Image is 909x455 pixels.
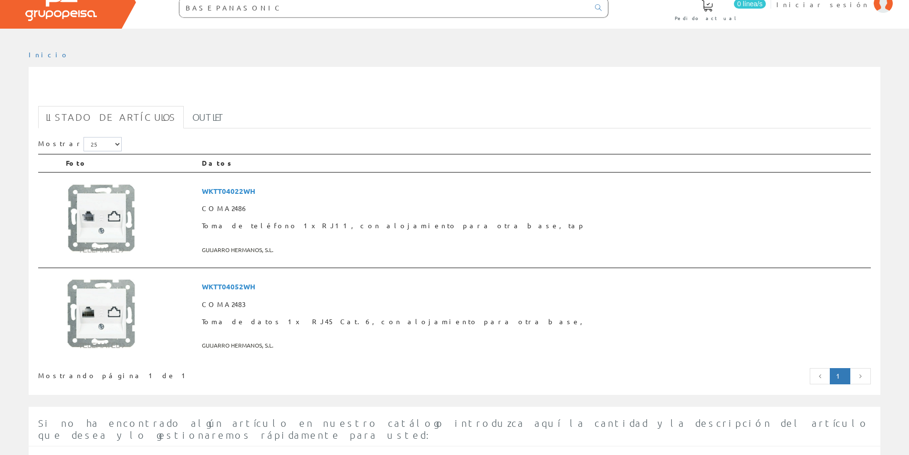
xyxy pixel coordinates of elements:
[850,368,871,384] a: Página siguiente
[38,106,184,128] a: Listado de artículos
[38,417,869,441] span: Si no ha encontrado algún artículo en nuestro catálogo introduzca aquí la cantidad y la descripci...
[38,82,871,101] h1: BASE PANASONIC
[202,200,867,217] span: COMA2486
[202,338,867,353] span: GUIJARRO HERMANOS, S.L.
[198,154,871,172] th: Datos
[675,13,740,23] span: Pedido actual
[66,278,137,349] img: Foto artículo Toma de datos 1x RJ45 Cat.6, con alojamiento para otra base, (150x150)
[202,313,867,330] span: Toma de datos 1x RJ45 Cat.6, con alojamiento para otra base,
[38,137,122,151] label: Mostrar
[38,367,377,381] div: Mostrando página 1 de 1
[202,217,867,234] span: Toma de teléfono 1xRJ11, con alojamiento para otra base, tap
[29,50,69,59] a: Inicio
[830,368,850,384] a: Página actual
[84,137,122,151] select: Mostrar
[185,106,232,128] a: Outlet
[202,278,867,296] span: WKTT04052WH
[66,182,137,254] img: Foto artículo Toma de teléfono 1xRJ11, con alojamiento para otra base, tap (148.8x150)
[202,296,867,313] span: COMA2483
[202,242,867,258] span: GUIJARRO HERMANOS, S.L.
[202,182,867,200] span: WKTT04022WH
[810,368,831,384] a: Página anterior
[62,154,198,172] th: Foto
